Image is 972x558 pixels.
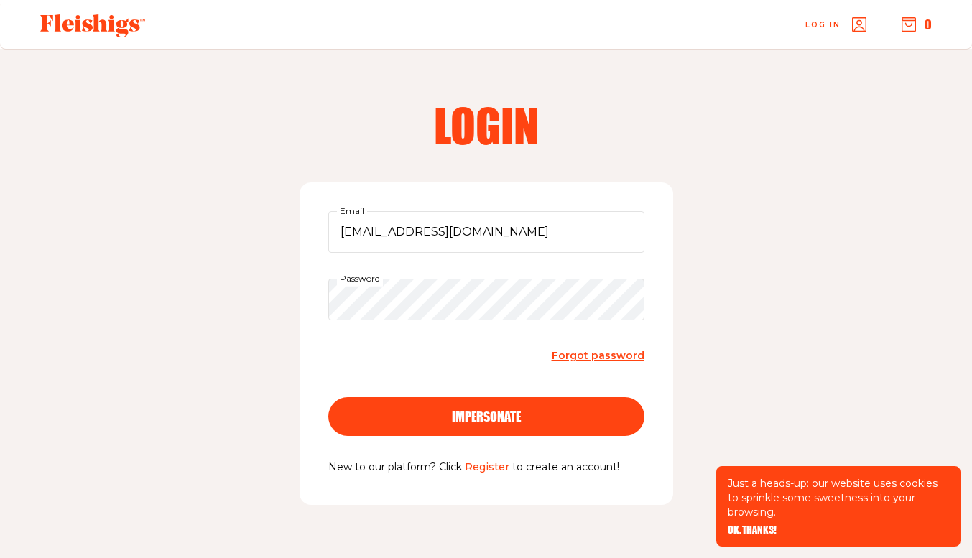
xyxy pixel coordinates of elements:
[902,17,932,32] button: 0
[328,459,644,476] p: New to our platform? Click to create an account!
[728,476,949,519] p: Just a heads-up: our website uses cookies to sprinkle some sweetness into your browsing.
[552,346,644,366] a: Forgot password
[728,525,777,535] button: OK, THANKS!
[805,19,841,30] span: Log in
[552,349,644,362] span: Forgot password
[328,397,644,436] button: impersonate
[337,271,383,287] label: Password
[328,279,644,320] input: Password
[452,410,521,423] span: impersonate
[465,460,509,473] a: Register
[805,17,866,32] a: Log in
[328,211,644,253] input: Email
[302,102,670,148] h2: Login
[337,203,367,219] label: Email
